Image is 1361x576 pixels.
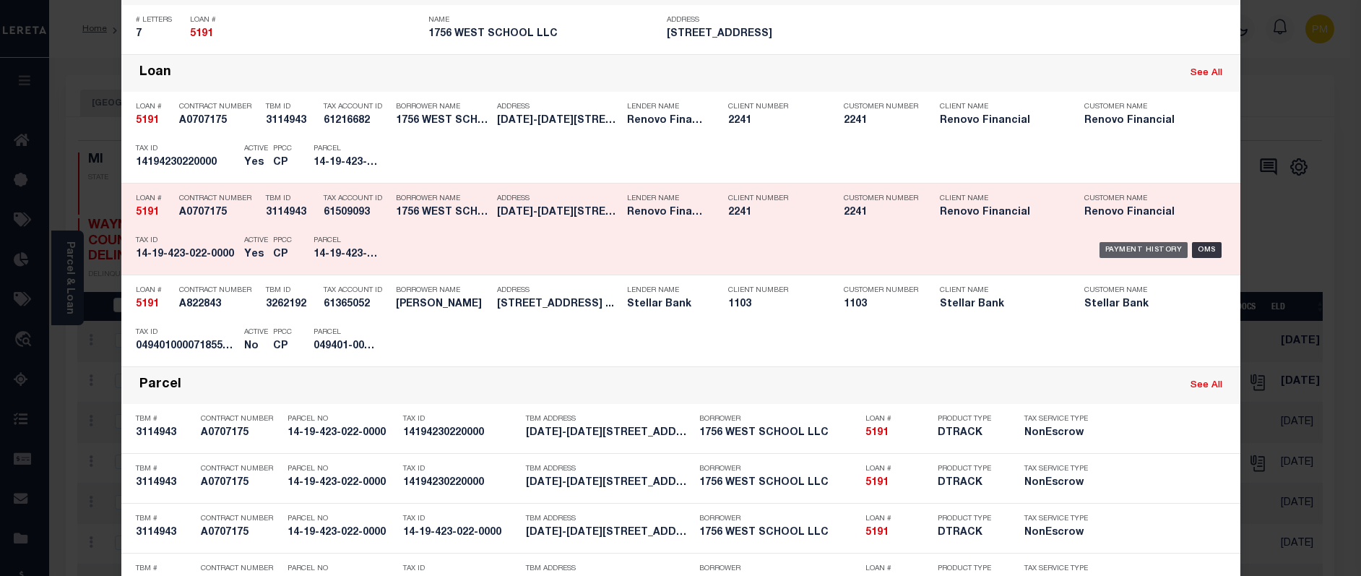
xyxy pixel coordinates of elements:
p: Tax ID [403,564,519,573]
h5: 1756 WEST SCHOOL LLC [699,527,858,539]
p: Parcel No [288,515,396,523]
p: Parcel [314,328,379,337]
h5: Renovo Financial [940,207,1063,219]
p: # Letters [136,16,183,25]
p: Name [428,16,660,25]
h5: A0707175 [201,427,280,439]
p: Loan # [136,286,172,295]
h5: 2241 [728,115,822,127]
p: Customer Name [1084,286,1207,295]
h5: DTRACK [938,427,1003,439]
h5: GREGORY CORKRAN [396,298,490,311]
p: TBM Address [526,564,692,573]
p: Borrower [699,564,858,573]
p: Parcel [314,145,379,153]
p: Lender Name [627,103,707,111]
h5: 5191 [136,207,172,219]
h5: CP [273,340,292,353]
h5: 1756 WEST SCHOOL LLC [428,28,660,40]
p: Active [244,328,268,337]
h5: 5191 [865,427,930,439]
h5: Stellar Bank [940,298,1063,311]
h5: 5191 [136,115,172,127]
h5: NonEscrow [1024,477,1089,489]
p: Lender Name [627,194,707,203]
p: Borrower [699,515,858,523]
p: Address [667,16,898,25]
h5: 1756 WEST SCHOOL LLC [699,477,858,489]
strong: 5191 [136,299,159,309]
div: Parcel [139,377,181,394]
p: Tax Service Type [1024,415,1089,424]
strong: 5191 [865,528,889,538]
h5: Renovo Financial [1084,115,1207,127]
p: Tax ID [403,465,519,473]
p: Contract Number [201,465,280,473]
a: See All [1191,381,1222,390]
h5: 3114943 [136,527,194,539]
h5: 61216682 [324,115,389,127]
h5: 1756 WEST SCHOOL LLC [699,427,858,439]
p: Address [497,286,620,295]
p: Active [244,145,268,153]
h5: 5191 [865,477,930,489]
p: Borrower [699,465,858,473]
p: Contract Number [201,415,280,424]
p: Tax Service Type [1024,564,1089,573]
p: Borrower Name [396,194,490,203]
h5: 2241 [728,207,822,219]
h5: 14194230220000 [403,427,519,439]
p: Loan # [865,515,930,523]
p: Client Number [728,103,822,111]
strong: 5191 [190,29,213,39]
p: TBM Address [526,515,692,523]
p: Customer Name [1084,103,1207,111]
p: Client Name [940,194,1063,203]
h5: 14-19-423-022-0000 [288,477,396,489]
p: TBM Address [526,465,692,473]
strong: 5191 [865,478,889,488]
p: Loan # [865,465,930,473]
h5: 14-19-423-022-0000 [288,527,396,539]
h5: 1754-1756 West School Street Ch... [497,115,620,127]
p: TBM # [136,564,194,573]
p: TBM ID [266,286,316,295]
h5: Renovo Financial [627,207,707,219]
p: TBM # [136,415,194,424]
h5: 61509093 [324,207,389,219]
h5: 1754-1756 West School Street Ch... [526,527,692,539]
p: Tax ID [136,236,237,245]
h5: Renovo Financial [940,115,1063,127]
h5: 3114943 [136,427,194,439]
p: Client Name [940,103,1063,111]
p: Client Name [940,286,1063,295]
p: Tax ID [403,515,519,523]
h5: DTRACK [938,527,1003,539]
p: Tax Service Type [1024,515,1089,523]
h5: 14-19-423-022-0000 [403,527,519,539]
p: Loan # [190,16,421,25]
strong: 5191 [136,116,159,126]
p: Borrower Name [396,286,490,295]
p: PPCC [273,236,292,245]
h5: Renovo Financial [627,115,707,127]
p: Tax ID [403,415,519,424]
p: Active [244,236,268,245]
p: Loan # [136,194,172,203]
h5: 14194230220000 [403,477,519,489]
div: Loan [139,65,171,82]
p: TBM ID [266,194,316,203]
h5: 14-19-423-022-0000 [314,157,379,169]
h5: 3114943 [266,115,316,127]
h5: 1756 WEST SCHOOL LLC [396,115,490,127]
h5: A822843 [179,298,259,311]
p: Contract Number [179,286,259,295]
p: TBM Address [526,415,692,424]
p: PPCC [273,328,292,337]
h5: A0707175 [179,115,259,127]
h5: 2241 [844,207,916,219]
p: Loan # [865,564,930,573]
h5: Stellar Bank [627,298,707,311]
h5: Renovo Financial [1084,207,1207,219]
p: Borrower Name [396,103,490,111]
